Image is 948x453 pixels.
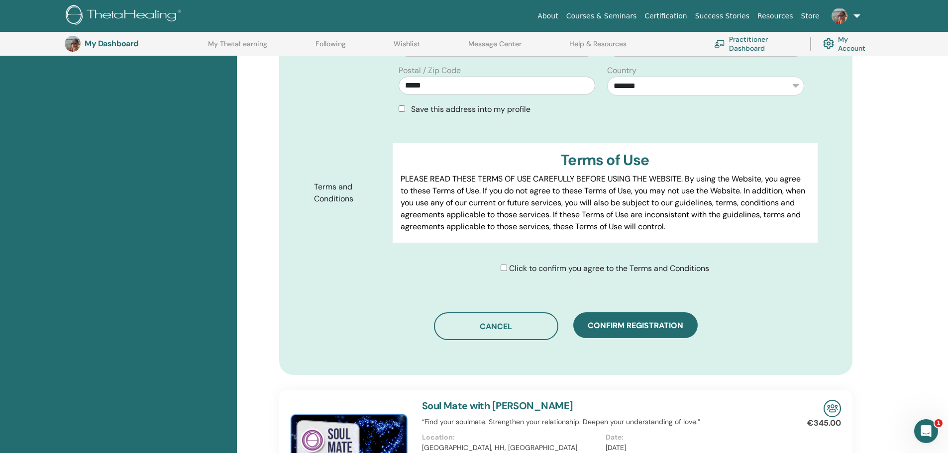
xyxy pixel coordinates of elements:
span: 1 [935,419,943,427]
a: Wishlist [394,40,420,56]
button: Confirm registration [573,312,698,338]
label: Postal / Zip Code [399,65,461,77]
img: chalkboard-teacher.svg [714,40,725,48]
img: default.jpg [65,36,81,52]
img: default.jpg [832,8,847,24]
img: logo.png [66,5,185,27]
a: Store [797,7,824,25]
p: “Find your soulmate. Strengthen your relationship. Deepen your understanding of love.” [422,417,789,427]
p: PLEASE READ THESE TERMS OF USE CAREFULLY BEFORE USING THE WEBSITE. By using the Website, you agre... [401,173,809,233]
p: Date: [606,432,783,443]
p: Lor IpsumDolorsi.ame Cons adipisci elits do eiusm tem incid, utl etdol, magnaali eni adminimve qu... [401,241,809,384]
a: Help & Resources [569,40,627,56]
span: Confirm registration [588,320,683,331]
a: Courses & Seminars [562,7,641,25]
label: Country [607,65,636,77]
p: €345.00 [807,417,841,429]
button: Cancel [434,312,558,340]
a: Practitioner Dashboard [714,33,798,55]
a: Following [316,40,346,56]
p: Location: [422,432,600,443]
a: Certification [640,7,691,25]
a: Message Center [468,40,522,56]
span: Cancel [480,321,512,332]
a: Resources [753,7,797,25]
p: [GEOGRAPHIC_DATA], HH, [GEOGRAPHIC_DATA] [422,443,600,453]
span: Save this address into my profile [411,104,530,114]
a: Soul Mate with [PERSON_NAME] [422,399,573,412]
a: About [533,7,562,25]
h3: My Dashboard [85,39,184,48]
label: Terms and Conditions [307,178,393,208]
a: My Account [823,33,873,55]
p: [DATE] [606,443,783,453]
img: cog.svg [823,36,834,51]
iframe: Intercom live chat [914,419,938,443]
a: My ThetaLearning [208,40,267,56]
img: In-Person Seminar [824,400,841,417]
span: Click to confirm you agree to the Terms and Conditions [509,263,709,273]
h3: Terms of Use [401,151,809,169]
a: Success Stories [691,7,753,25]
